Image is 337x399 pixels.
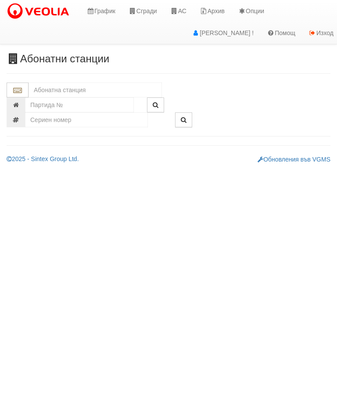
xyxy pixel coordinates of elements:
input: Сериен номер [25,112,148,127]
input: Партида № [25,97,134,112]
img: VeoliaLogo.png [7,2,73,21]
h3: Абонатни станции [7,53,330,65]
a: Помощ [260,22,302,44]
a: 2025 - Sintex Group Ltd. [7,155,79,162]
a: [PERSON_NAME] ! [185,22,260,44]
input: Абонатна станция [29,83,162,97]
a: Обновления във VGMS [258,156,330,163]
